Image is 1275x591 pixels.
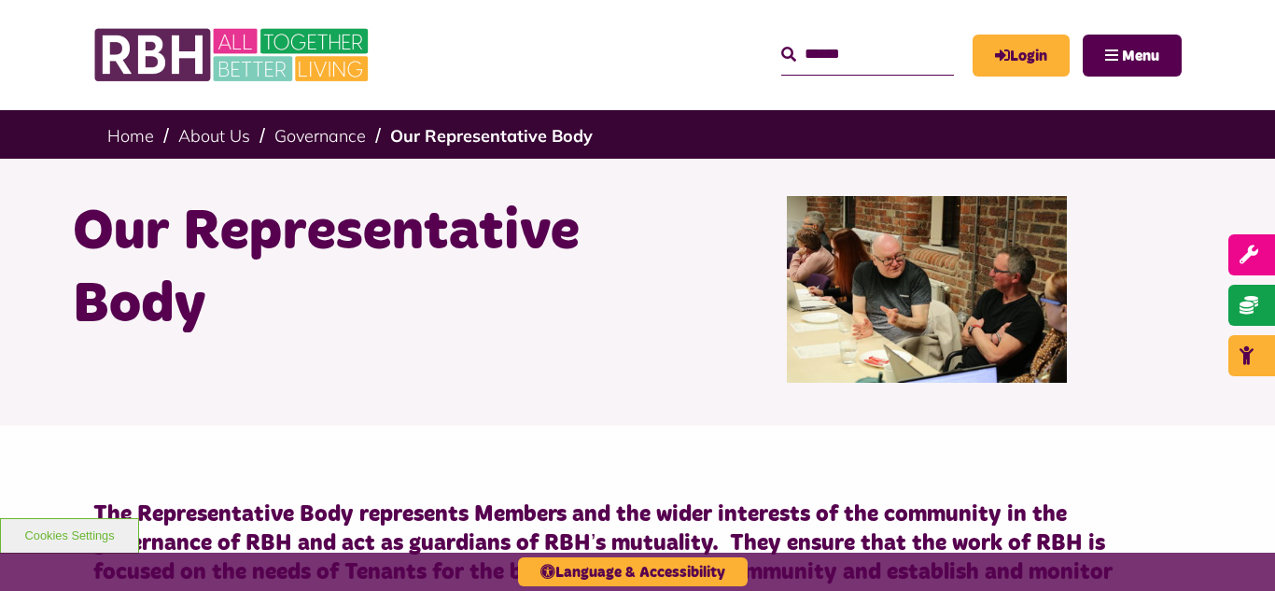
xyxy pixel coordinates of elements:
button: Language & Accessibility [518,557,748,586]
a: Governance [274,125,366,147]
a: Our Representative Body [390,125,593,147]
iframe: Netcall Web Assistant for live chat [1191,507,1275,591]
button: Navigation [1083,35,1182,77]
img: Rep Body [787,196,1067,383]
span: Menu [1122,49,1159,63]
a: Home [107,125,154,147]
a: About Us [178,125,250,147]
img: RBH [93,19,373,91]
h1: Our Representative Body [73,196,623,342]
a: MyRBH [973,35,1070,77]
